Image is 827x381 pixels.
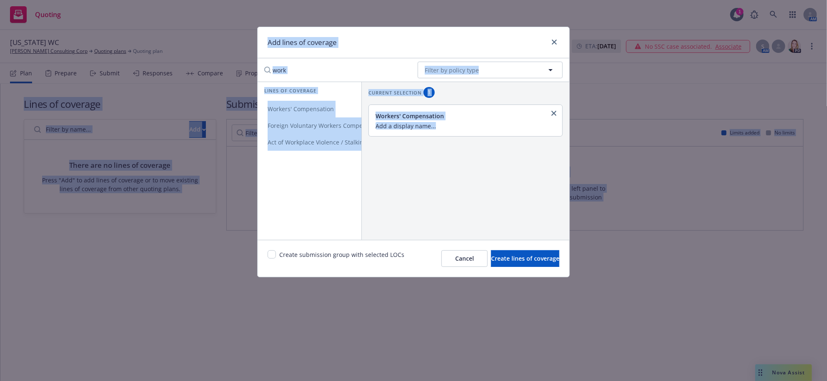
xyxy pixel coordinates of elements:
span: Act of Workplace Violence / Stalking Threat [258,138,397,146]
span: Create submission group with selected LOCs [279,250,404,267]
button: Filter by policy type [418,62,563,78]
div: Workers' Compensation [376,112,554,120]
a: close [549,108,559,118]
button: Cancel [441,250,488,267]
a: close [549,37,559,47]
h1: Add lines of coverage [268,37,337,48]
input: Search lines of coverage... [259,62,411,78]
span: Workers' Compensation [258,105,344,113]
input: Add a display name... [376,122,554,129]
span: Foreign Voluntary Workers Compensation [258,122,393,129]
button: Create lines of coverage [491,250,559,267]
span: Filter by policy type [425,66,479,75]
span: Create lines of coverage [491,254,559,262]
span: Cancel [455,254,474,262]
span: Current selection [368,89,422,96]
span: 1 [427,89,431,96]
span: Lines of coverage [264,87,316,94]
